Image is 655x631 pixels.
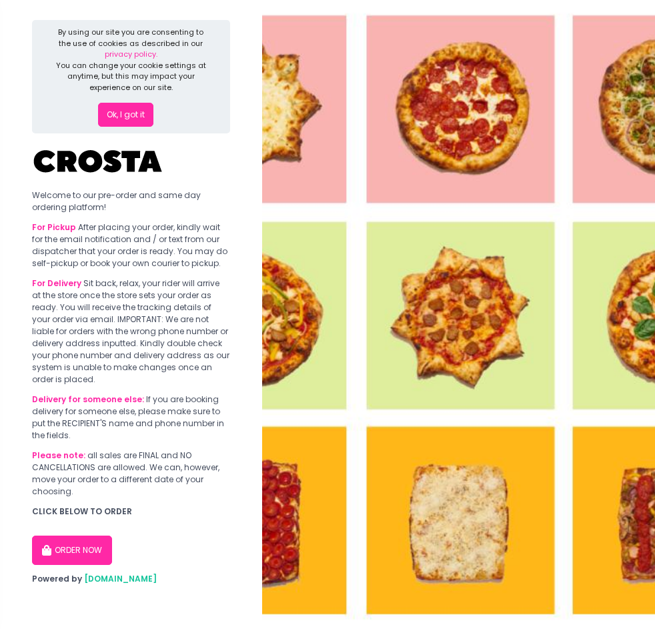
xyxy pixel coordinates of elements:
[32,450,230,498] div: all sales are FINAL and NO CANCELLATIONS are allowed. We can, however, move your order to a diffe...
[84,573,157,584] a: [DOMAIN_NAME]
[32,536,112,565] button: ORDER NOW
[32,221,230,269] div: After placing your order, kindly wait for the email notification and / or text from our dispatche...
[32,506,230,518] div: CLICK BELOW TO ORDER
[32,277,81,289] b: For Delivery
[32,394,144,405] b: Delivery for someone else:
[32,573,230,585] div: Powered by
[32,189,230,213] div: Welcome to our pre-order and same day ordering platform!
[98,103,153,127] button: Ok, I got it
[32,394,230,442] div: If you are booking delivery for someone else, please make sure to put the RECIPIENT'S name and ph...
[53,27,209,93] div: By using our site you are consenting to the use of cookies as described in our You can change you...
[105,49,157,59] a: privacy policy.
[32,277,230,386] div: Sit back, relax, your rider will arrive at the store once the store sets your order as ready. You...
[32,141,165,181] img: Crosta Pizzeria
[32,450,85,461] b: Please note:
[32,221,76,233] b: For Pickup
